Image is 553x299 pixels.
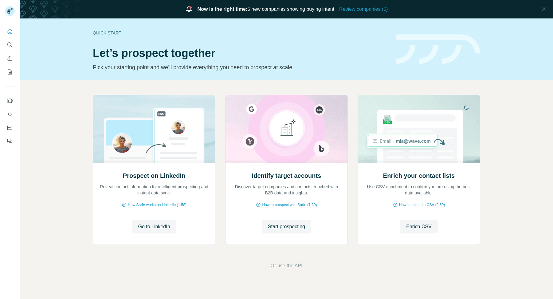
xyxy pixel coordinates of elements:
[270,262,302,269] button: Or use the API
[262,220,311,233] button: Start prospecting
[5,66,15,78] button: My lists
[339,6,388,13] button: Review companies (5)
[399,202,445,208] span: How to upload a CSV (2:59)
[406,223,432,230] span: Enrich CSV
[5,26,15,37] button: Quick start
[252,171,321,180] h2: Identify target accounts
[364,184,474,196] p: Use CSV enrichment to confirm you are using the best data available.
[268,223,305,230] span: Start prospecting
[400,220,438,233] button: Enrich CSV
[93,47,389,59] h1: Let’s prospect together
[93,30,389,36] div: Quick start
[123,171,185,180] h2: Prospect on LinkedIn
[232,184,341,196] p: Discover target companies and contacts enriched with B2B data and insights.
[5,53,15,64] button: Enrich CSV
[132,220,176,233] button: Go to LinkedIn
[5,109,15,120] button: Use Surfe API
[198,6,248,12] span: Now is the right time:
[198,6,335,13] span: 5 new companies showing buying intent
[128,202,186,208] span: How Surfe works on LinkedIn (1:58)
[225,95,348,163] img: Identify target accounts
[5,122,15,133] button: Dashboard
[396,34,480,64] img: banner
[5,39,15,50] button: Search
[5,136,15,147] button: Feedback
[383,171,455,180] h2: Enrich your contact lists
[262,202,317,208] span: How to prospect with Surfe (1:30)
[93,63,389,72] p: Pick your starting point and we’ll provide everything you need to prospect at scale.
[93,95,215,163] img: Prospect on LinkedIn
[99,184,209,196] p: Reveal contact information for intelligent prospecting and instant data sync.
[358,95,480,163] img: Enrich your contact lists
[138,223,170,230] span: Go to LinkedIn
[5,95,15,106] button: Use Surfe on LinkedIn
